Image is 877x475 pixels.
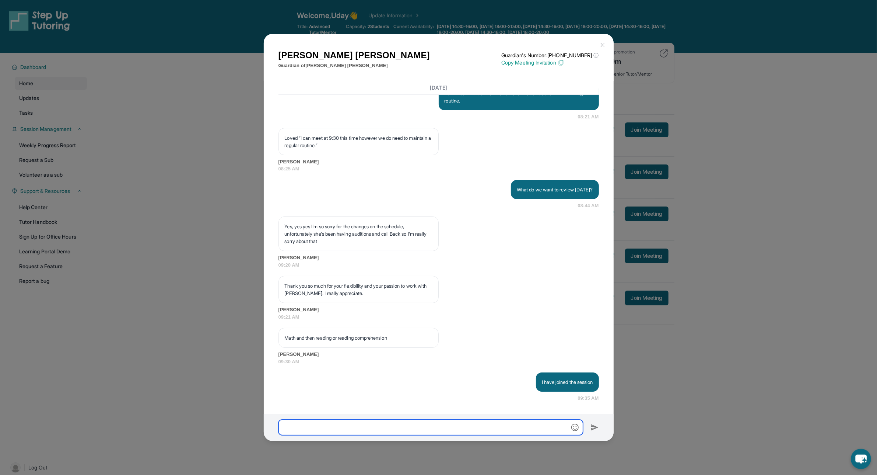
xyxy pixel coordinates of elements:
[285,334,432,341] p: Math and then reading or reading comprehension
[578,395,599,402] span: 09:35 AM
[278,358,599,365] span: 09:30 AM
[571,424,579,431] img: Emoji
[278,254,599,261] span: [PERSON_NAME]
[278,165,599,173] span: 08:25 AM
[445,90,593,104] p: I can meet at 9:30 this time however we do need to maintain a regular routine.
[285,223,432,245] p: Yes, yes yes I'm so sorry for the changes on the schedule, unfortunately she's been having auditi...
[278,261,599,269] span: 09:20 AM
[542,378,593,386] p: I have joined the session
[278,49,430,62] h1: [PERSON_NAME] [PERSON_NAME]
[278,351,599,358] span: [PERSON_NAME]
[558,59,564,66] img: Copy Icon
[517,186,593,193] p: What do we want to review [DATE]?
[278,158,599,166] span: [PERSON_NAME]
[600,42,606,48] img: Close Icon
[501,59,599,66] p: Copy Meeting Invitation
[578,202,599,209] span: 08:44 AM
[278,306,599,313] span: [PERSON_NAME]
[278,84,599,91] h3: [DATE]
[851,449,871,469] button: chat-button
[285,134,432,149] p: Loved “I can meet at 9:30 this time however we do need to maintain a regular routine.”
[593,52,599,59] span: ⓘ
[590,423,599,432] img: Send icon
[278,313,599,321] span: 09:21 AM
[578,113,599,121] span: 08:21 AM
[285,282,432,297] p: Thank you so much for your flexibility and your passion to work with [PERSON_NAME]. I really appr...
[501,52,599,59] p: Guardian's Number: [PHONE_NUMBER]
[278,62,430,69] p: Guardian of [PERSON_NAME] [PERSON_NAME]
